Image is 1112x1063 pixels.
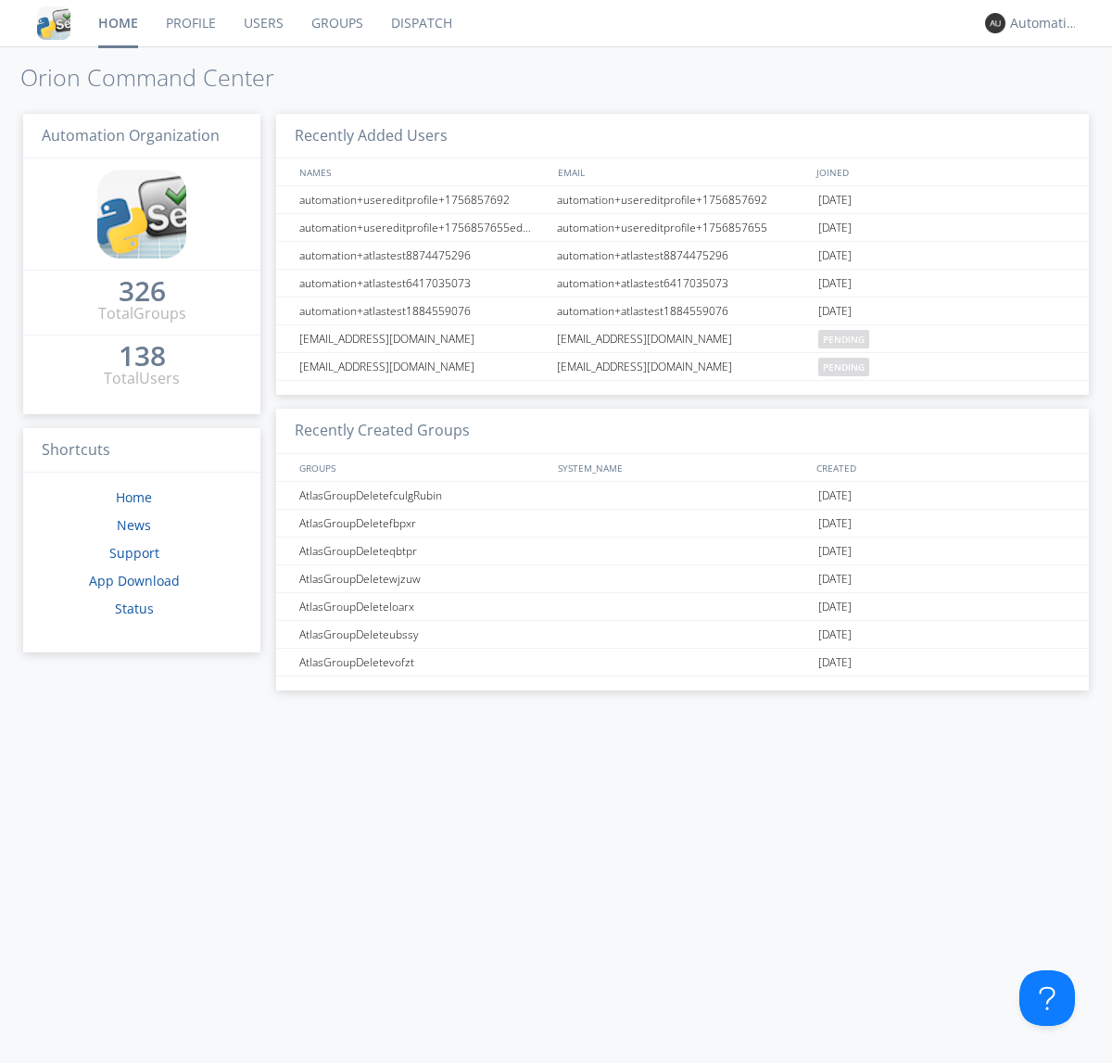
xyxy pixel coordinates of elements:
[276,510,1089,538] a: AtlasGroupDeletefbpxr[DATE]
[295,186,551,213] div: automation+usereditprofile+1756857692
[295,353,551,380] div: [EMAIL_ADDRESS][DOMAIN_NAME]
[276,114,1089,159] h3: Recently Added Users
[818,649,852,677] span: [DATE]
[295,297,551,324] div: automation+atlastest1884559076
[276,593,1089,621] a: AtlasGroupDeleteloarx[DATE]
[552,186,814,213] div: automation+usereditprofile+1756857692
[818,270,852,297] span: [DATE]
[1019,970,1075,1026] iframe: Toggle Customer Support
[1010,14,1080,32] div: Automation+atlas0024
[818,358,869,376] span: pending
[276,621,1089,649] a: AtlasGroupDeleteubssy[DATE]
[818,330,869,348] span: pending
[276,538,1089,565] a: AtlasGroupDeleteqbtpr[DATE]
[818,621,852,649] span: [DATE]
[552,214,814,241] div: automation+usereditprofile+1756857655
[295,593,551,620] div: AtlasGroupDeleteloarx
[23,428,260,474] h3: Shortcuts
[276,482,1089,510] a: AtlasGroupDeletefculgRubin[DATE]
[119,347,166,368] a: 138
[818,297,852,325] span: [DATE]
[42,125,220,146] span: Automation Organization
[276,353,1089,381] a: [EMAIL_ADDRESS][DOMAIN_NAME][EMAIL_ADDRESS][DOMAIN_NAME]pending
[276,565,1089,593] a: AtlasGroupDeletewjzuw[DATE]
[119,282,166,300] div: 326
[89,572,180,589] a: App Download
[818,242,852,270] span: [DATE]
[276,242,1089,270] a: automation+atlastest8874475296automation+atlastest8874475296[DATE]
[97,170,186,259] img: cddb5a64eb264b2086981ab96f4c1ba7
[276,649,1089,677] a: AtlasGroupDeletevofzt[DATE]
[295,270,551,297] div: automation+atlastest6417035073
[985,13,1005,33] img: 373638.png
[119,282,166,303] a: 326
[117,516,151,534] a: News
[295,454,549,481] div: GROUPS
[276,409,1089,454] h3: Recently Created Groups
[116,488,152,506] a: Home
[553,158,812,185] div: EMAIL
[98,303,186,324] div: Total Groups
[295,538,551,564] div: AtlasGroupDeleteqbtpr
[295,482,551,509] div: AtlasGroupDeletefculgRubin
[552,297,814,324] div: automation+atlastest1884559076
[276,186,1089,214] a: automation+usereditprofile+1756857692automation+usereditprofile+1756857692[DATE]
[818,593,852,621] span: [DATE]
[552,325,814,352] div: [EMAIL_ADDRESS][DOMAIN_NAME]
[295,510,551,537] div: AtlasGroupDeletefbpxr
[295,621,551,648] div: AtlasGroupDeleteubssy
[812,454,1071,481] div: CREATED
[818,186,852,214] span: [DATE]
[295,649,551,676] div: AtlasGroupDeletevofzt
[818,482,852,510] span: [DATE]
[818,510,852,538] span: [DATE]
[37,6,70,40] img: cddb5a64eb264b2086981ab96f4c1ba7
[818,565,852,593] span: [DATE]
[295,242,551,269] div: automation+atlastest8874475296
[295,325,551,352] div: [EMAIL_ADDRESS][DOMAIN_NAME]
[552,242,814,269] div: automation+atlastest8874475296
[553,454,812,481] div: SYSTEM_NAME
[552,353,814,380] div: [EMAIL_ADDRESS][DOMAIN_NAME]
[104,368,180,389] div: Total Users
[812,158,1071,185] div: JOINED
[276,297,1089,325] a: automation+atlastest1884559076automation+atlastest1884559076[DATE]
[818,538,852,565] span: [DATE]
[276,325,1089,353] a: [EMAIL_ADDRESS][DOMAIN_NAME][EMAIL_ADDRESS][DOMAIN_NAME]pending
[295,158,549,185] div: NAMES
[115,600,154,617] a: Status
[552,270,814,297] div: automation+atlastest6417035073
[818,214,852,242] span: [DATE]
[276,214,1089,242] a: automation+usereditprofile+1756857655editedautomation+usereditprofile+1756857655automation+usered...
[295,565,551,592] div: AtlasGroupDeletewjzuw
[109,544,159,562] a: Support
[119,347,166,365] div: 138
[295,214,551,241] div: automation+usereditprofile+1756857655editedautomation+usereditprofile+1756857655
[276,270,1089,297] a: automation+atlastest6417035073automation+atlastest6417035073[DATE]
